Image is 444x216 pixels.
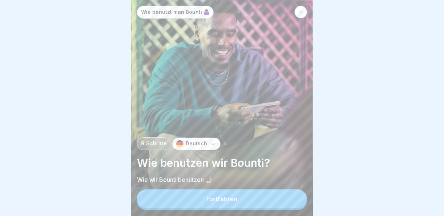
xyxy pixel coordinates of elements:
[207,196,238,202] div: Fortfahren
[141,141,167,147] p: 9 Schritte
[137,176,307,184] p: Wie wir Bounti benutzen 🤳🏽
[176,140,183,148] img: de.svg
[137,189,307,208] button: Fortfahren
[137,156,307,170] p: Wie benutzen wir Bounti?
[186,141,207,147] p: Deutsch
[141,9,210,15] p: Wie benutzt man Bounti 🤷🏾‍♀️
